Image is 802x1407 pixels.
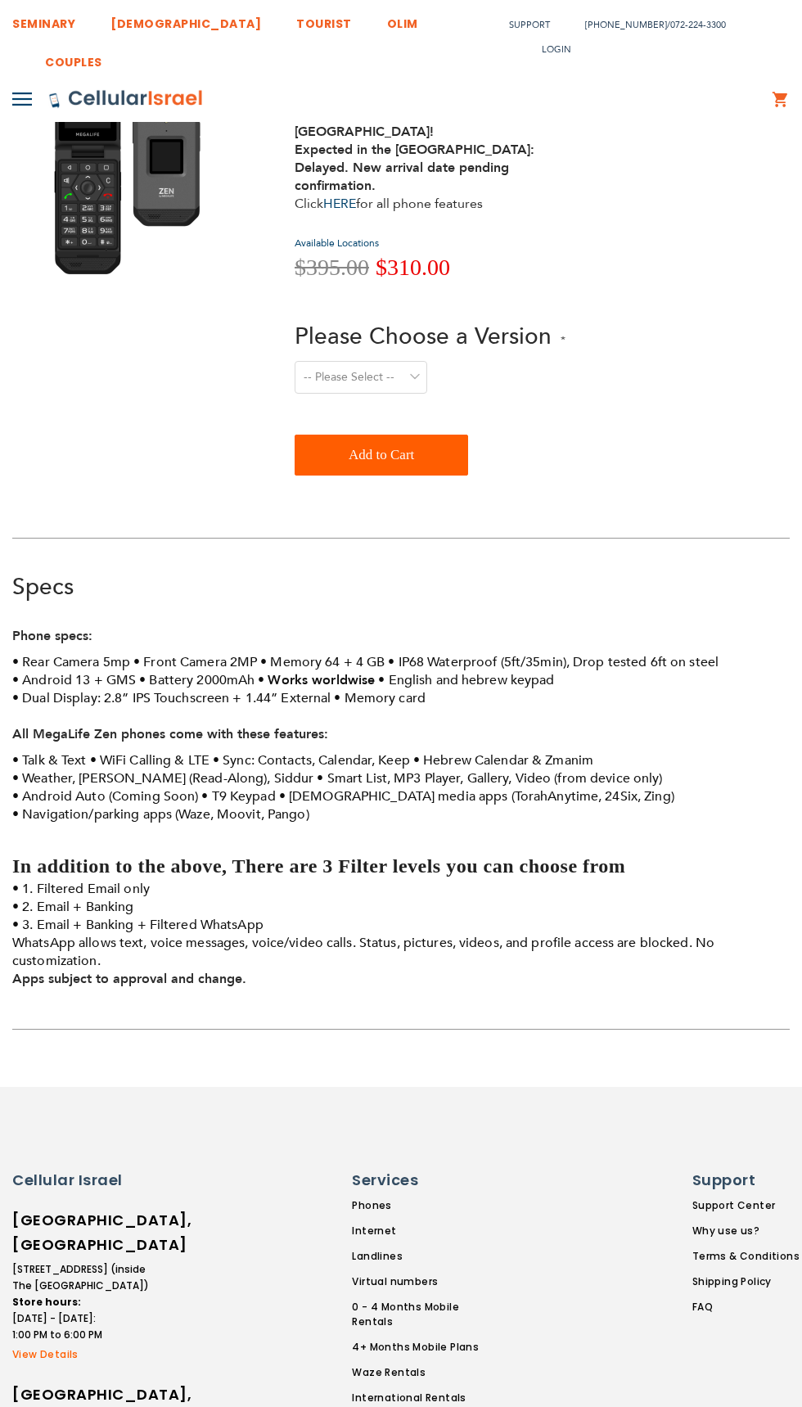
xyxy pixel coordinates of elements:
[692,1224,800,1238] a: Why use us?
[334,689,426,707] li: Memory card
[295,321,552,352] span: Please Choose a Version
[413,751,593,769] li: Hebrew Calendar & Zmanim
[692,1198,800,1213] a: Support Center
[692,1274,800,1289] a: Shipping Policy
[12,1261,151,1343] li: [STREET_ADDRESS] (inside The [GEOGRAPHIC_DATA]) [DATE] - [DATE]: 1:00 PM to 6:00 PM
[133,653,257,671] li: Front Camera 2MP
[48,89,204,109] img: Cellular Israel Logo
[12,1208,151,1257] h6: [GEOGRAPHIC_DATA], [GEOGRAPHIC_DATA]
[279,787,674,805] li: [DEMOGRAPHIC_DATA] media apps (TorahAnytime, 24Six, Zing)
[110,4,261,34] a: [DEMOGRAPHIC_DATA]
[12,689,331,707] li: Dual Display: 2.8” IPS Touchscreen + 1.44” External
[201,787,275,805] li: T9 Keypad
[12,92,32,106] img: Toggle Menu
[213,751,410,769] li: Sync: Contacts, Calendar, Keep
[692,1300,800,1315] a: FAQ
[295,105,534,195] strong: Update: Arrived in [GEOGRAPHIC_DATA]! Expected in the [GEOGRAPHIC_DATA]: Delayed. New arrival dat...
[569,13,726,37] li: /
[12,855,625,877] strong: In addition to the above, There are 3 Filter levels you can choose from
[509,19,550,31] a: Support
[12,898,790,916] li: 2. Email + Banking
[12,671,136,689] li: Android 13 + GMS
[376,255,450,280] span: $310.00
[12,1347,151,1362] a: View Details
[12,769,313,787] li: Weather, [PERSON_NAME] (Read-Along), Siddur
[352,1170,491,1191] h6: Services
[387,4,418,34] a: OLIM
[139,671,255,689] li: Battery 2000mAh
[12,1170,151,1191] h6: Cellular Israel
[352,1249,501,1264] a: Landlines
[295,87,548,213] div: Click for all phone features
[295,237,379,250] a: Available Locations
[295,255,369,280] span: $395.00
[12,653,130,671] li: Rear Camera 5mp
[45,43,102,73] a: COUPLES
[42,40,220,277] img: MEGALIFE F1 Zen
[12,916,790,970] li: 3. Email + Banking + Filtered WhatsApp WhatsApp allows text, voice messages, voice/video calls. S...
[585,19,667,31] a: [PHONE_NUMBER]
[692,1170,790,1191] h6: Support
[268,671,375,689] strong: Works worldwise
[349,439,414,471] span: Add to Cart
[352,1198,501,1213] a: Phones
[388,653,719,671] li: IP68 Waterproof (5ft/35min), Drop tested 6ft on steel
[542,43,571,56] span: Login
[352,1365,501,1380] a: Waze Rentals
[12,4,75,34] a: SEMINARY
[352,1300,501,1329] a: 0 - 4 Months Mobile Rentals
[295,435,468,476] button: Add to Cart
[90,751,210,769] li: WiFi Calling & LTE
[323,195,356,213] a: HERE
[352,1224,501,1238] a: Internet
[12,805,309,823] li: Navigation/parking apps (Waze, Moovit, Pango)
[12,627,92,645] strong: Phone specs:
[317,769,662,787] li: Smart List, MP3 Player, Gallery, Video (from device only)
[692,1249,800,1264] a: Terms & Conditions
[12,751,87,769] li: Talk & Text
[12,725,328,743] strong: All MegaLife Zen phones come with these features:
[670,19,726,31] a: 072-224-3300
[352,1391,501,1405] a: International Rentals
[12,1295,81,1309] strong: Store hours:
[296,4,352,34] a: TOURIST
[352,1340,501,1355] a: 4+ Months Mobile Plans
[352,1274,501,1289] a: Virtual numbers
[12,880,790,898] li: 1. Filtered Email only
[12,571,74,602] a: Specs
[12,787,198,805] li: Android Auto (Coming Soon)
[260,653,385,671] li: Memory 64 + 4 GB
[378,671,554,689] li: English and hebrew keypad
[12,970,246,988] strong: Apps subject to approval and change.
